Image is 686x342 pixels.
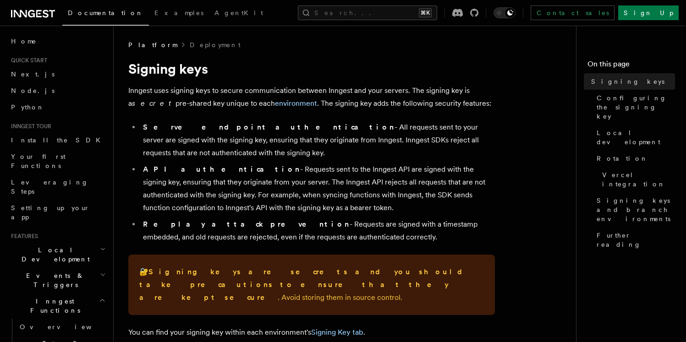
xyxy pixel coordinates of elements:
span: Leveraging Steps [11,179,88,195]
h1: Signing keys [128,60,495,77]
a: Contact sales [531,5,615,20]
a: Your first Functions [7,148,108,174]
a: Documentation [62,3,149,26]
strong: Signing keys are secrets and you should take precautions to ensure that they are kept secure [139,267,470,302]
span: Signing keys and branch environments [597,196,675,223]
li: - Requests sent to the Inngest API are signed with the signing key, ensuring that they originate ... [140,163,495,214]
span: Platform [128,40,177,49]
span: Vercel integration [602,170,675,189]
a: Overview [16,319,108,335]
a: Signing Key tab [311,328,363,337]
h4: On this page [587,59,675,73]
span: Local Development [7,245,100,264]
button: Search...⌘K [298,5,437,20]
span: Features [7,233,38,240]
span: Signing keys [591,77,664,86]
em: secret [132,99,176,108]
p: Inngest uses signing keys to secure communication between Inngest and your servers. The signing k... [128,84,495,110]
a: Examples [149,3,209,25]
a: Signing keys [587,73,675,90]
a: Install the SDK [7,132,108,148]
a: Home [7,33,108,49]
span: Next.js [11,71,55,78]
a: Sign Up [618,5,679,20]
span: Local development [597,128,675,147]
kbd: ⌘K [419,8,432,17]
p: You can find your signing key within each environment's . [128,326,495,339]
span: Home [11,37,37,46]
strong: API authentication [143,165,300,174]
span: Setting up your app [11,204,90,221]
a: environment [275,99,317,108]
a: Setting up your app [7,200,108,225]
span: Configuring the signing key [597,93,675,121]
a: Leveraging Steps [7,174,108,200]
li: - Requests are signed with a timestamp embedded, and old requests are rejected, even if the reque... [140,218,495,244]
a: Node.js [7,82,108,99]
span: Inngest Functions [7,297,99,315]
span: AgentKit [214,9,263,16]
a: Signing keys and branch environments [593,192,675,227]
span: Events & Triggers [7,271,100,289]
span: Documentation [68,9,143,16]
span: Quick start [7,57,47,64]
p: 🔐 . Avoid storing them in source control. [139,266,484,304]
li: - All requests sent to your server are signed with the signing key, ensuring that they originate ... [140,121,495,159]
a: Configuring the signing key [593,90,675,125]
span: Inngest tour [7,123,51,130]
a: Vercel integration [598,167,675,192]
button: Local Development [7,242,108,267]
button: Inngest Functions [7,293,108,319]
span: Python [11,103,44,111]
span: Rotation [597,154,648,163]
span: Your first Functions [11,153,66,169]
span: Install the SDK [11,136,106,144]
a: AgentKit [209,3,269,25]
span: Examples [154,9,203,16]
a: Python [7,99,108,115]
a: Next.js [7,66,108,82]
a: Rotation [593,150,675,167]
button: Events & Triggers [7,267,108,293]
span: Node.js [11,87,55,94]
span: Further reading [597,231,675,249]
strong: Replay attack prevention [143,220,350,228]
a: Further reading [593,227,675,253]
span: Overview [20,323,114,331]
a: Local development [593,125,675,150]
a: Deployment [190,40,241,49]
strong: Serve endpoint authentication [143,123,395,131]
button: Toggle dark mode [494,7,516,18]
